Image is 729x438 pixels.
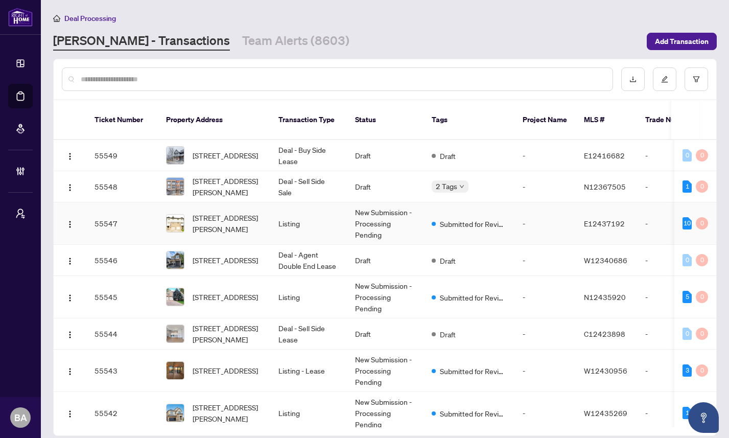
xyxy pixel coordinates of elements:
span: W12430956 [584,366,627,375]
td: - [637,392,709,434]
span: Submitted for Review [440,218,506,229]
td: - [514,245,576,276]
span: E12437192 [584,219,625,228]
button: Add Transaction [647,33,717,50]
img: thumbnail-img [167,325,184,342]
td: 55546 [86,245,158,276]
span: W12340686 [584,256,627,265]
div: 0 [696,291,708,303]
td: 55547 [86,202,158,245]
button: Logo [62,252,78,268]
button: Logo [62,362,78,379]
td: 55544 [86,318,158,350]
td: Listing [270,202,347,245]
img: Logo [66,152,74,160]
td: 55542 [86,392,158,434]
th: Trade Number [637,100,709,140]
td: Deal - Buy Side Lease [270,140,347,171]
span: [STREET_ADDRESS][PERSON_NAME] [193,402,262,424]
span: 2 Tags [436,180,457,192]
span: Submitted for Review [440,408,506,419]
span: down [459,184,464,189]
div: 1 [683,407,692,419]
img: Logo [66,257,74,265]
div: 0 [683,328,692,340]
img: thumbnail-img [167,362,184,379]
td: Draft [347,140,424,171]
img: Logo [66,331,74,339]
a: Team Alerts (8603) [242,32,349,51]
td: Deal - Sell Side Sale [270,171,347,202]
td: - [514,202,576,245]
img: Logo [66,183,74,192]
td: Deal - Agent Double End Lease [270,245,347,276]
th: Project Name [514,100,576,140]
span: Deal Processing [64,14,116,23]
img: thumbnail-img [167,404,184,422]
span: [STREET_ADDRESS] [193,291,258,303]
button: Logo [62,215,78,232]
div: 0 [683,149,692,162]
td: - [637,171,709,202]
span: C12423898 [584,329,625,338]
div: 10 [683,217,692,229]
td: Listing - Lease [270,350,347,392]
span: BA [14,410,27,425]
td: - [514,171,576,202]
td: Deal - Sell Side Lease [270,318,347,350]
span: [STREET_ADDRESS][PERSON_NAME] [193,212,262,235]
td: 55543 [86,350,158,392]
td: - [637,350,709,392]
img: logo [8,8,33,27]
td: 55549 [86,140,158,171]
th: Ticket Number [86,100,158,140]
th: MLS # [576,100,637,140]
img: Logo [66,294,74,302]
span: Add Transaction [655,33,709,50]
td: Draft [347,171,424,202]
img: thumbnail-img [167,178,184,195]
th: Status [347,100,424,140]
span: N12435920 [584,292,626,302]
img: thumbnail-img [167,251,184,269]
td: New Submission - Processing Pending [347,350,424,392]
td: Draft [347,318,424,350]
div: 0 [696,328,708,340]
img: thumbnail-img [167,288,184,306]
span: N12367505 [584,182,626,191]
div: 1 [683,180,692,193]
img: thumbnail-img [167,215,184,232]
div: 5 [683,291,692,303]
button: download [621,67,645,91]
th: Transaction Type [270,100,347,140]
td: - [637,276,709,318]
td: Listing [270,392,347,434]
td: - [637,318,709,350]
td: - [514,140,576,171]
td: 55548 [86,171,158,202]
button: Logo [62,289,78,305]
span: user-switch [15,209,26,219]
button: Logo [62,326,78,342]
div: 0 [696,254,708,266]
span: home [53,15,60,22]
div: 0 [696,217,708,229]
span: [STREET_ADDRESS] [193,150,258,161]
img: Logo [66,220,74,228]
td: New Submission - Processing Pending [347,392,424,434]
button: filter [685,67,708,91]
td: - [514,350,576,392]
img: Logo [66,410,74,418]
span: E12416682 [584,151,625,160]
td: - [637,140,709,171]
div: 0 [696,180,708,193]
td: Draft [347,245,424,276]
td: - [514,276,576,318]
td: New Submission - Processing Pending [347,202,424,245]
a: [PERSON_NAME] - Transactions [53,32,230,51]
th: Tags [424,100,514,140]
span: W12435269 [584,408,627,418]
span: download [629,76,637,83]
th: Property Address [158,100,270,140]
span: Draft [440,255,456,266]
